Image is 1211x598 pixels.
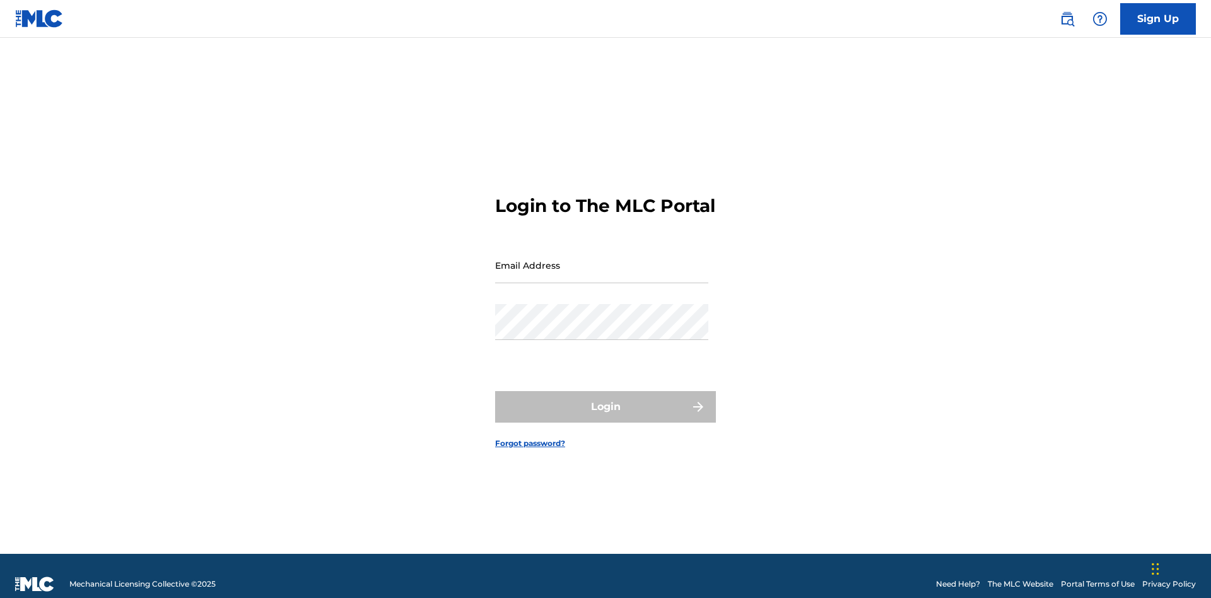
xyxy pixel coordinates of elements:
img: help [1092,11,1108,26]
img: MLC Logo [15,9,64,28]
iframe: Chat Widget [1148,537,1211,598]
a: Sign Up [1120,3,1196,35]
h3: Login to The MLC Portal [495,195,715,217]
a: Public Search [1055,6,1080,32]
img: search [1060,11,1075,26]
img: logo [15,577,54,592]
a: Need Help? [936,578,980,590]
a: Portal Terms of Use [1061,578,1135,590]
div: Drag [1152,550,1159,588]
a: The MLC Website [988,578,1053,590]
div: Help [1087,6,1113,32]
a: Privacy Policy [1142,578,1196,590]
span: Mechanical Licensing Collective © 2025 [69,578,216,590]
a: Forgot password? [495,438,565,449]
